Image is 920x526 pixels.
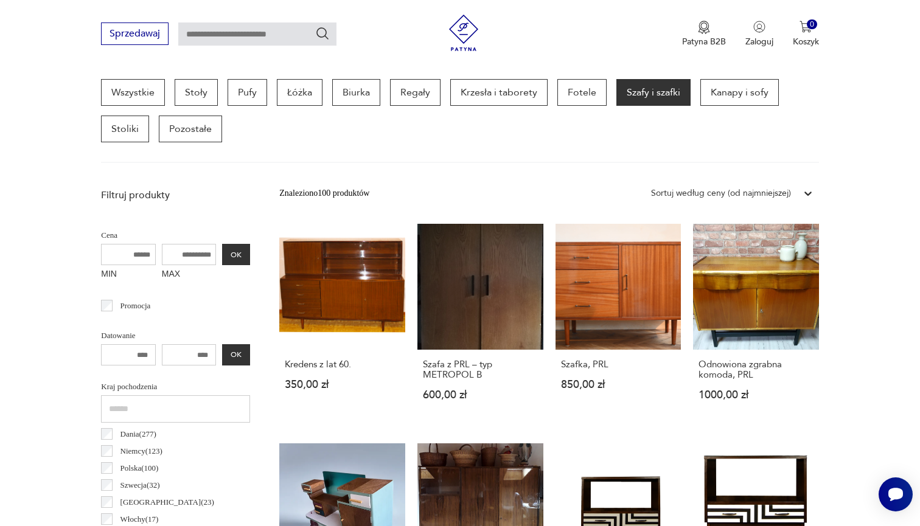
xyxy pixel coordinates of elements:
a: Kanapy i sofy [700,79,779,106]
p: 350,00 zł [285,379,400,390]
p: Włochy ( 17 ) [120,513,159,526]
a: Biurka [332,79,380,106]
p: Zaloguj [745,36,773,47]
a: Ikona medaluPatyna B2B [682,21,726,47]
button: Zaloguj [745,21,773,47]
p: Promocja [120,299,151,313]
p: 850,00 zł [561,379,676,390]
iframe: Smartsupp widget button [879,477,913,511]
a: Pufy [228,79,267,106]
p: 1000,00 zł [699,390,814,400]
h3: Szafa z PRL – typ METROPOL B [423,359,538,380]
p: Niemcy ( 123 ) [120,445,162,458]
a: Odnowiona zgrabna komoda, PRLOdnowiona zgrabna komoda, PRL1000,00 zł [693,224,819,424]
a: Regały [390,79,441,106]
p: Szwecja ( 32 ) [120,479,160,492]
div: Znaleziono 100 produktów [279,187,369,200]
button: 0Koszyk [793,21,819,47]
button: OK [222,344,250,365]
a: Stoliki [101,116,149,142]
img: Ikona medalu [698,21,710,34]
a: Sprzedawaj [101,30,169,39]
p: Patyna B2B [682,36,726,47]
button: OK [222,244,250,265]
p: [GEOGRAPHIC_DATA] ( 23 ) [120,496,214,509]
a: Krzesła i taborety [450,79,548,106]
h3: Odnowiona zgrabna komoda, PRL [699,359,814,380]
p: Datowanie [101,329,250,342]
a: Kredens z lat 60.Kredens z lat 60.350,00 zł [279,224,405,424]
a: Stoły [175,79,218,106]
label: MIN [101,265,156,285]
p: Dania ( 277 ) [120,427,156,441]
a: Pozostałe [159,116,222,142]
div: Sortuj według ceny (od najmniejszej) [651,187,791,200]
p: Polska ( 100 ) [120,462,159,475]
a: Łóżka [277,79,322,106]
button: Patyna B2B [682,21,726,47]
div: 0 [807,19,817,30]
img: Patyna - sklep z meblami i dekoracjami vintage [445,15,482,51]
img: Ikona koszyka [800,21,812,33]
h3: Szafka, PRL [561,359,676,370]
p: Cena [101,229,250,242]
a: Szafa z PRL – typ METROPOL BSzafa z PRL – typ METROPOL B600,00 zł [417,224,543,424]
p: Filtruj produkty [101,189,250,202]
a: Wszystkie [101,79,165,106]
p: Koszyk [793,36,819,47]
img: Ikonka użytkownika [753,21,765,33]
p: Kraj pochodzenia [101,380,250,393]
button: Szukaj [315,26,330,41]
a: Szafka, PRLSzafka, PRL850,00 zł [556,224,681,424]
button: Sprzedawaj [101,22,169,45]
p: 600,00 zł [423,390,538,400]
a: Fotele [557,79,607,106]
a: Szafy i szafki [616,79,691,106]
label: MAX [162,265,217,285]
h3: Kredens z lat 60. [285,359,400,370]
